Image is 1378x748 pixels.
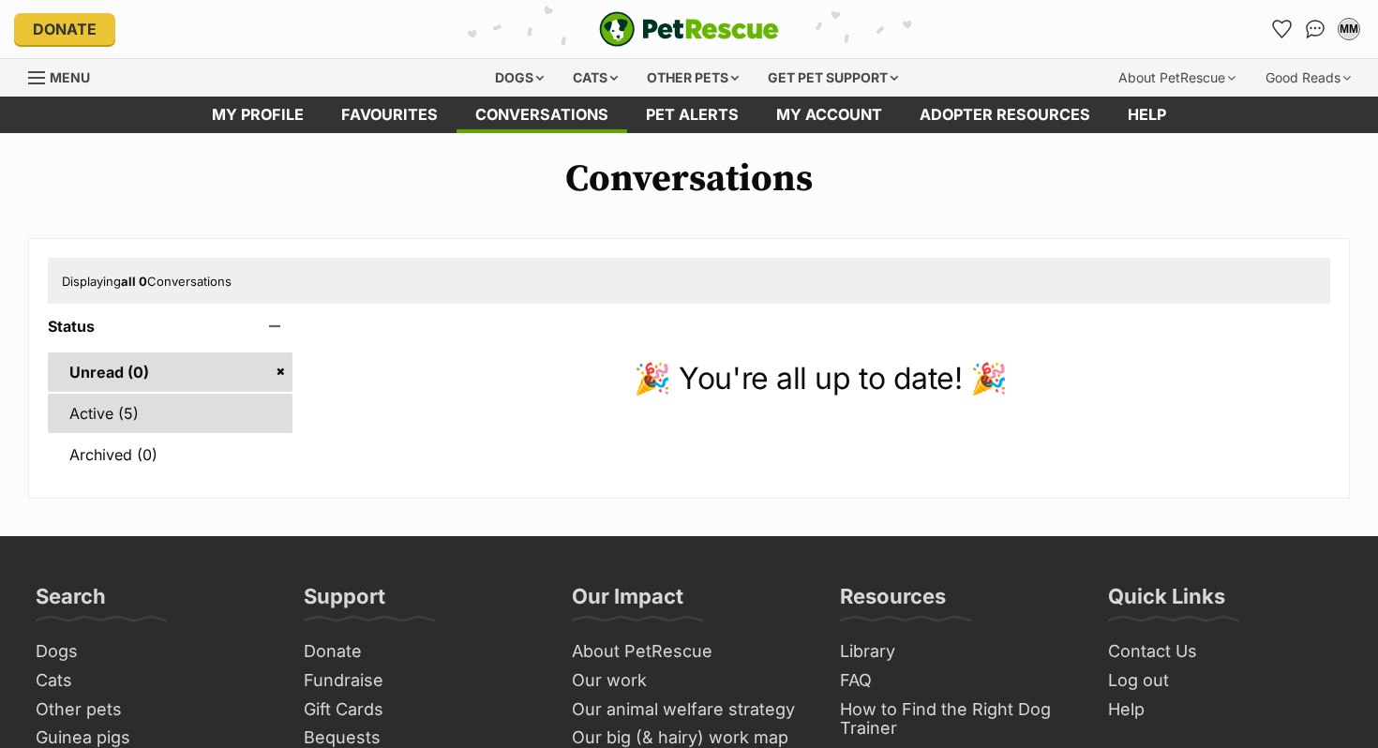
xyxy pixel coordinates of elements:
a: Contact Us [1101,637,1350,666]
a: My account [757,97,901,133]
div: MM [1340,20,1358,38]
a: conversations [457,97,627,133]
a: Unread (0) [48,352,292,392]
a: Help [1101,696,1350,725]
a: Favourites [1266,14,1296,44]
div: Get pet support [755,59,911,97]
div: Good Reads [1252,59,1364,97]
h3: Resources [840,583,946,621]
ul: Account quick links [1266,14,1364,44]
a: Gift Cards [296,696,546,725]
img: logo-e224e6f780fb5917bec1dbf3a21bbac754714ae5b6737aabdf751b685950b380.svg [599,11,779,47]
h3: Quick Links [1108,583,1225,621]
a: My profile [193,97,322,133]
header: Status [48,318,292,335]
p: 🎉 You're all up to date! 🎉 [311,356,1330,401]
a: Adopter resources [901,97,1109,133]
span: Displaying Conversations [62,274,232,289]
a: Help [1109,97,1185,133]
a: Log out [1101,666,1350,696]
a: Active (5) [48,394,292,433]
a: Donate [14,13,115,45]
div: Other pets [634,59,752,97]
a: FAQ [832,666,1082,696]
a: Library [832,637,1082,666]
strong: all 0 [121,274,147,289]
button: My account [1334,14,1364,44]
a: Dogs [28,637,277,666]
a: Fundraise [296,666,546,696]
h3: Search [36,583,106,621]
h3: Support [304,583,385,621]
a: Menu [28,59,103,93]
h3: Our Impact [572,583,683,621]
a: Other pets [28,696,277,725]
img: chat-41dd97257d64d25036548639549fe6c8038ab92f7586957e7f3b1b290dea8141.svg [1306,20,1326,38]
a: PetRescue [599,11,779,47]
a: About PetRescue [564,637,814,666]
a: Our animal welfare strategy [564,696,814,725]
a: Cats [28,666,277,696]
a: Archived (0) [48,435,292,474]
span: Menu [50,69,90,85]
a: How to Find the Right Dog Trainer [832,696,1082,743]
a: Favourites [322,97,457,133]
a: Conversations [1300,14,1330,44]
div: Dogs [482,59,557,97]
a: Pet alerts [627,97,757,133]
a: Donate [296,637,546,666]
a: Our work [564,666,814,696]
div: About PetRescue [1105,59,1249,97]
div: Cats [560,59,631,97]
